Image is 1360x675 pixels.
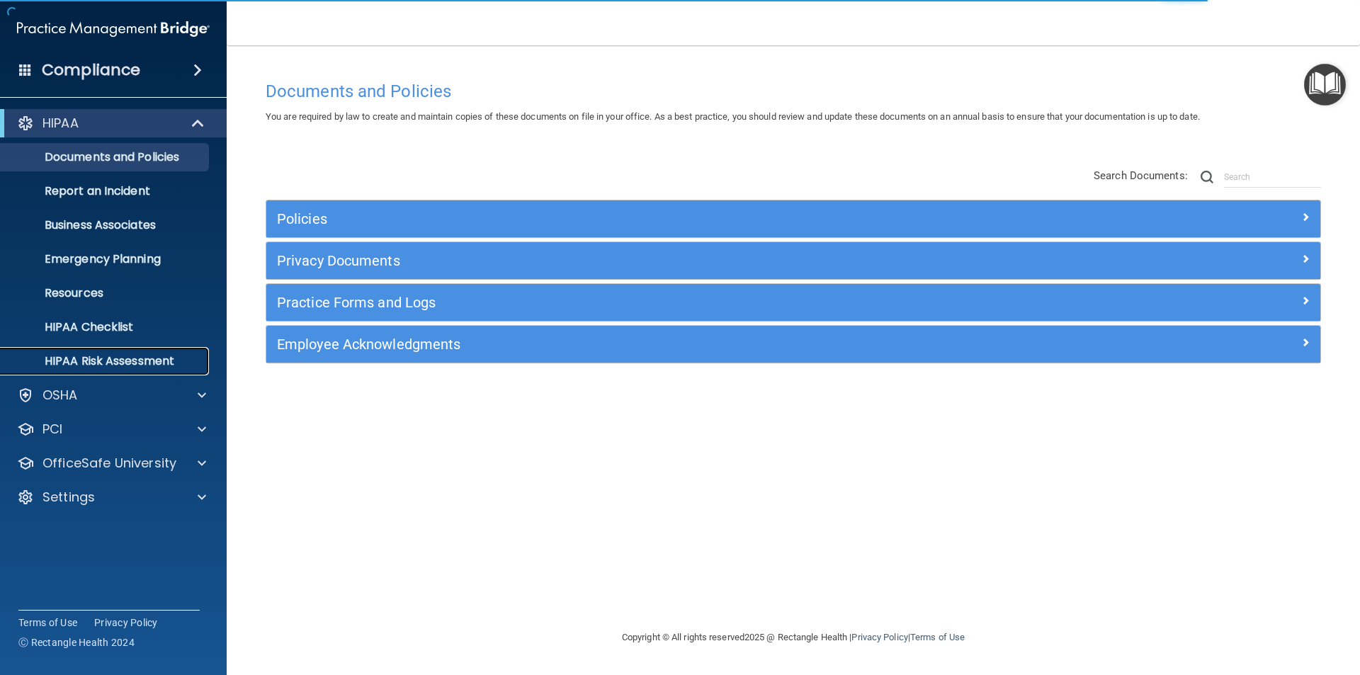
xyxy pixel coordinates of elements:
[1224,166,1321,188] input: Search
[17,455,206,472] a: OfficeSafe University
[42,115,79,132] p: HIPAA
[277,336,1046,352] h5: Employee Acknowledgments
[94,616,158,630] a: Privacy Policy
[9,252,203,266] p: Emergency Planning
[9,150,203,164] p: Documents and Policies
[42,455,176,472] p: OfficeSafe University
[1304,64,1346,106] button: Open Resource Center
[17,15,210,43] img: PMB logo
[17,115,205,132] a: HIPAA
[535,615,1052,660] div: Copyright © All rights reserved 2025 @ Rectangle Health | |
[42,489,95,506] p: Settings
[17,421,206,438] a: PCI
[9,354,203,368] p: HIPAA Risk Assessment
[277,333,1310,356] a: Employee Acknowledgments
[9,184,203,198] p: Report an Incident
[42,60,140,80] h4: Compliance
[1115,574,1343,631] iframe: Drift Widget Chat Controller
[9,218,203,232] p: Business Associates
[42,421,62,438] p: PCI
[277,208,1310,230] a: Policies
[266,111,1200,122] span: You are required by law to create and maintain copies of these documents on file in your office. ...
[17,489,206,506] a: Settings
[277,291,1310,314] a: Practice Forms and Logs
[266,82,1321,101] h4: Documents and Policies
[17,387,206,404] a: OSHA
[277,295,1046,310] h5: Practice Forms and Logs
[42,387,78,404] p: OSHA
[18,616,77,630] a: Terms of Use
[277,253,1046,268] h5: Privacy Documents
[9,320,203,334] p: HIPAA Checklist
[910,632,965,642] a: Terms of Use
[277,211,1046,227] h5: Policies
[1094,169,1188,182] span: Search Documents:
[18,635,135,650] span: Ⓒ Rectangle Health 2024
[1201,171,1213,183] img: ic-search.3b580494.png
[851,632,907,642] a: Privacy Policy
[277,249,1310,272] a: Privacy Documents
[9,286,203,300] p: Resources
